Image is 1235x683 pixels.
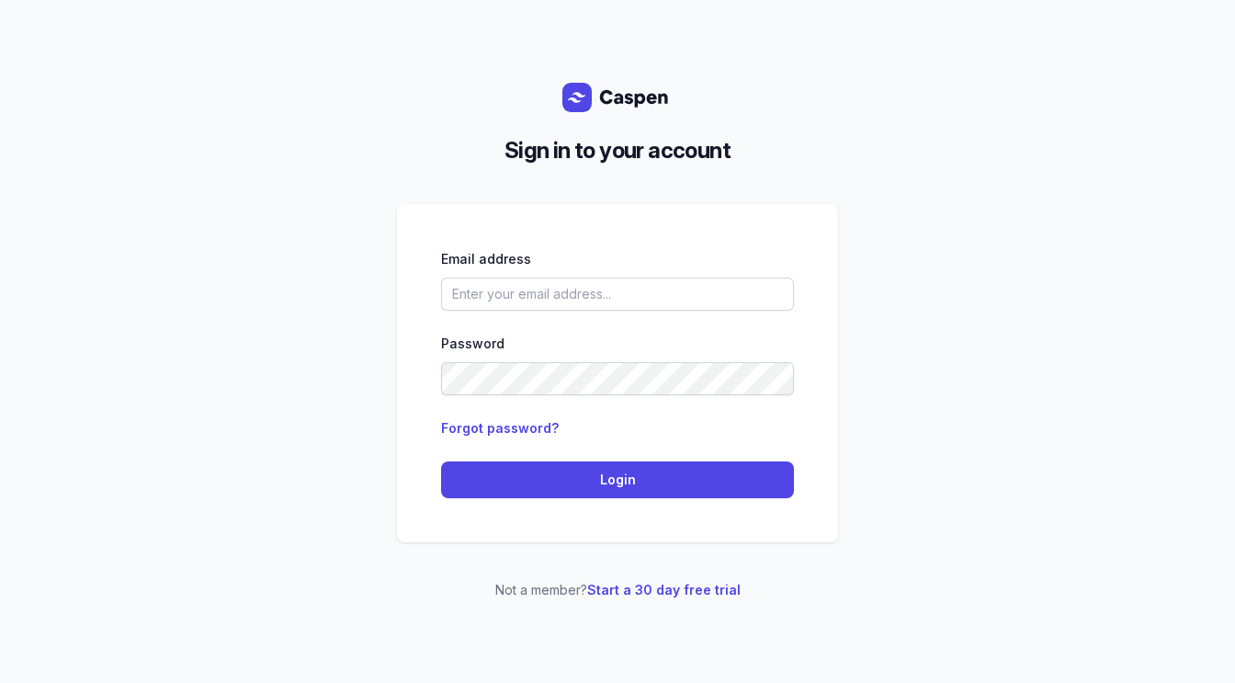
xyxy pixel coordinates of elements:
[452,469,783,491] span: Login
[441,333,794,355] div: Password
[441,420,559,436] a: Forgot password?
[441,248,794,270] div: Email address
[441,461,794,498] button: Login
[587,582,741,598] a: Start a 30 day free trial
[412,134,823,167] h2: Sign in to your account
[397,579,838,601] p: Not a member?
[441,278,794,311] input: Enter your email address...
